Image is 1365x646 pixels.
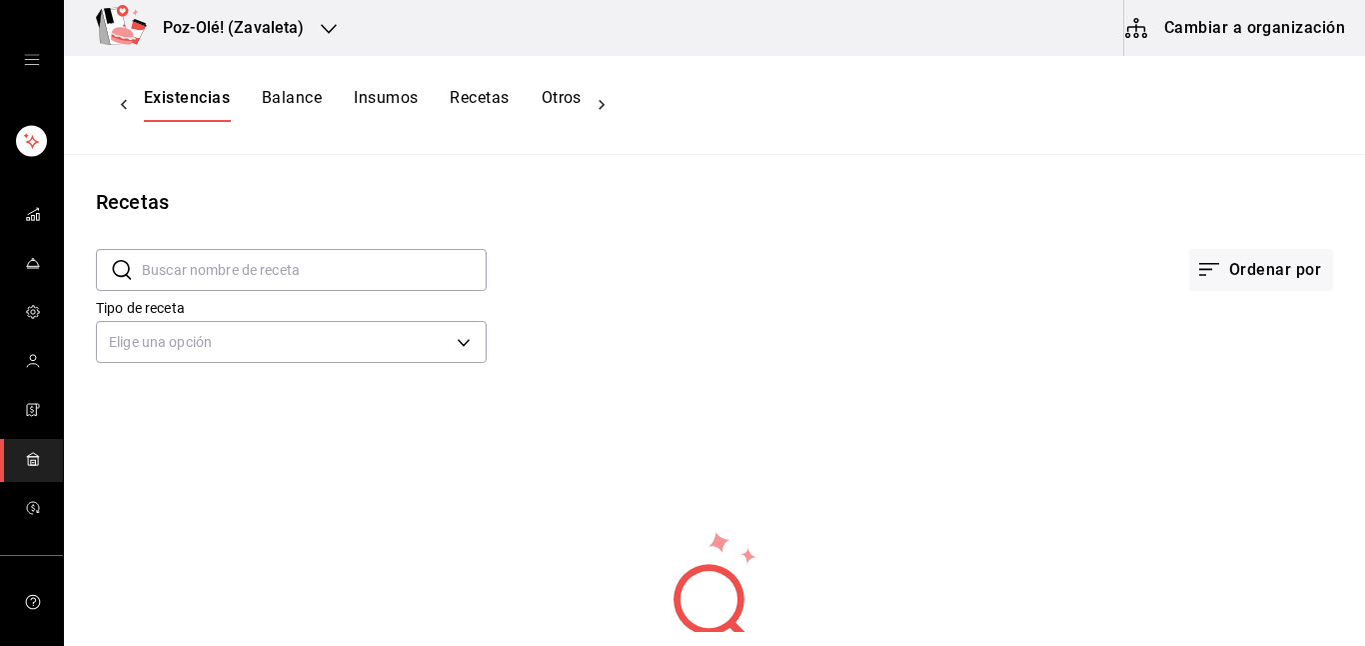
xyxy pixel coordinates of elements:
[142,250,487,290] input: Buscar nombre de receta
[147,16,305,40] h3: Poz-Olé! (Zavaleta)
[1189,249,1333,291] button: Ordenar por
[96,301,487,315] label: Tipo de receta
[96,187,169,217] div: Recetas
[262,88,322,122] button: Balance
[144,88,582,122] div: navigation tabs
[354,88,418,122] button: Insumos
[542,88,582,122] button: Otros
[144,88,230,122] button: Existencias
[24,52,40,68] button: open drawer
[96,321,487,363] div: Elige una opción
[450,88,509,122] button: Recetas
